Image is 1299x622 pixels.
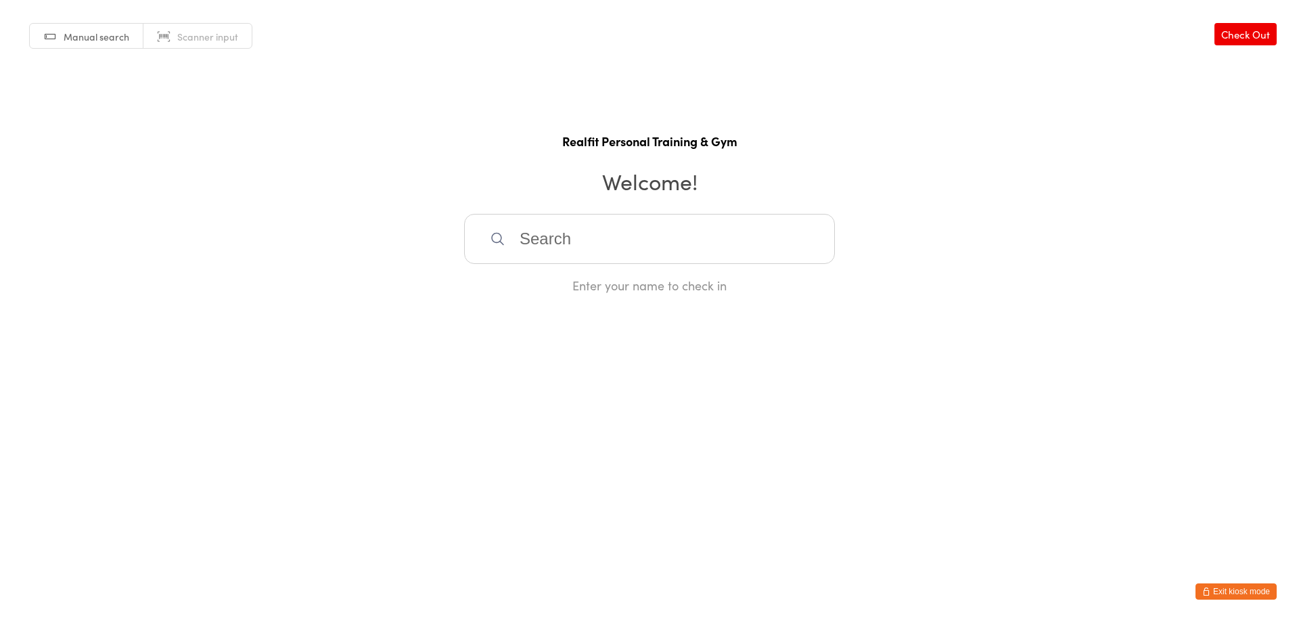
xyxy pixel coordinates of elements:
[14,133,1285,150] h1: Realfit Personal Training & Gym
[64,30,129,43] span: Manual search
[1195,583,1277,600] button: Exit kiosk mode
[464,277,835,294] div: Enter your name to check in
[1214,23,1277,45] a: Check Out
[14,166,1285,196] h2: Welcome!
[464,214,835,264] input: Search
[177,30,238,43] span: Scanner input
